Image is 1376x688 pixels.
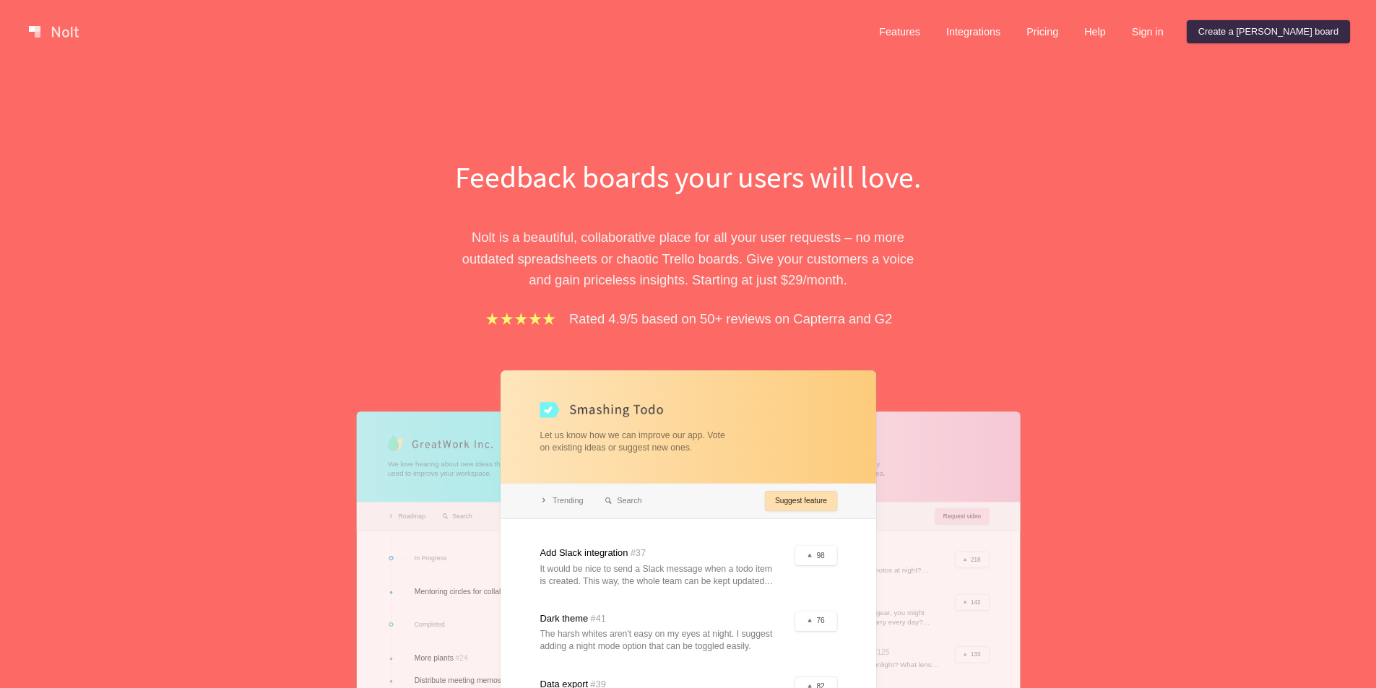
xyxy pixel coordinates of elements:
[569,308,892,329] p: Rated 4.9/5 based on 50+ reviews on Capterra and G2
[935,20,1012,43] a: Integrations
[1015,20,1070,43] a: Pricing
[867,20,932,43] a: Features
[1120,20,1175,43] a: Sign in
[439,227,938,290] p: Nolt is a beautiful, collaborative place for all your user requests – no more outdated spreadshee...
[1073,20,1117,43] a: Help
[439,156,938,198] h1: Feedback boards your users will love.
[1187,20,1350,43] a: Create a [PERSON_NAME] board
[484,310,558,327] img: stars.b067e34983.png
